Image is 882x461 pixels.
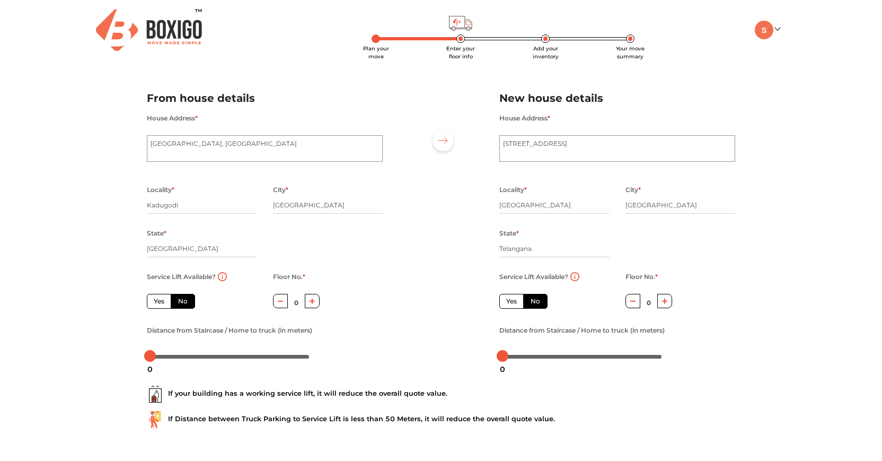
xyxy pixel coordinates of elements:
[496,360,509,378] div: 0
[446,45,475,60] span: Enter your floor info
[499,324,665,337] label: Distance from Staircase / Home to truck (in meters)
[273,270,305,284] label: Floor No.
[499,111,550,125] label: House Address
[523,294,548,309] label: No
[616,45,645,60] span: Your move summary
[147,324,312,337] label: Distance from Staircase / Home to truck (in meters)
[499,90,735,107] h2: New house details
[499,227,519,240] label: State
[147,411,164,428] img: ...
[499,183,527,197] label: Locality
[171,294,195,309] label: No
[147,386,164,403] img: ...
[499,135,735,162] textarea: [STREET_ADDRESS]
[625,270,658,284] label: Floor No.
[499,294,524,309] label: Yes
[143,360,157,378] div: 0
[273,183,288,197] label: City
[533,45,559,60] span: Add your inventory
[147,227,166,240] label: State
[147,411,735,428] div: If Distance between Truck Parking to Service Lift is less than 50 Meters, it will reduce the over...
[625,183,641,197] label: City
[147,135,383,162] textarea: [GEOGRAPHIC_DATA], [GEOGRAPHIC_DATA]
[96,9,202,51] img: Boxigo
[147,294,171,309] label: Yes
[147,270,216,284] label: Service Lift Available?
[147,386,735,403] div: If your building has a working service lift, it will reduce the overall quote value.
[363,45,389,60] span: Plan your move
[147,111,198,125] label: House Address
[499,270,568,284] label: Service Lift Available?
[147,90,383,107] h2: From house details
[147,183,174,197] label: Locality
